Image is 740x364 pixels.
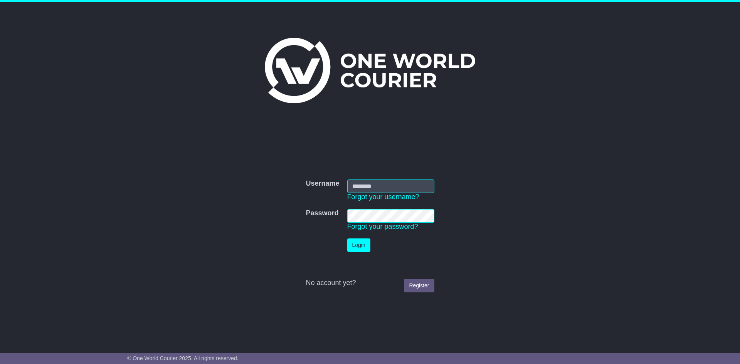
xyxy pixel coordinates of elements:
button: Login [347,238,370,252]
a: Forgot your password? [347,223,418,230]
div: No account yet? [306,279,434,287]
label: Username [306,179,339,188]
a: Forgot your username? [347,193,419,201]
img: One World [265,38,475,103]
a: Register [404,279,434,292]
label: Password [306,209,338,218]
span: © One World Courier 2025. All rights reserved. [127,355,239,361]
